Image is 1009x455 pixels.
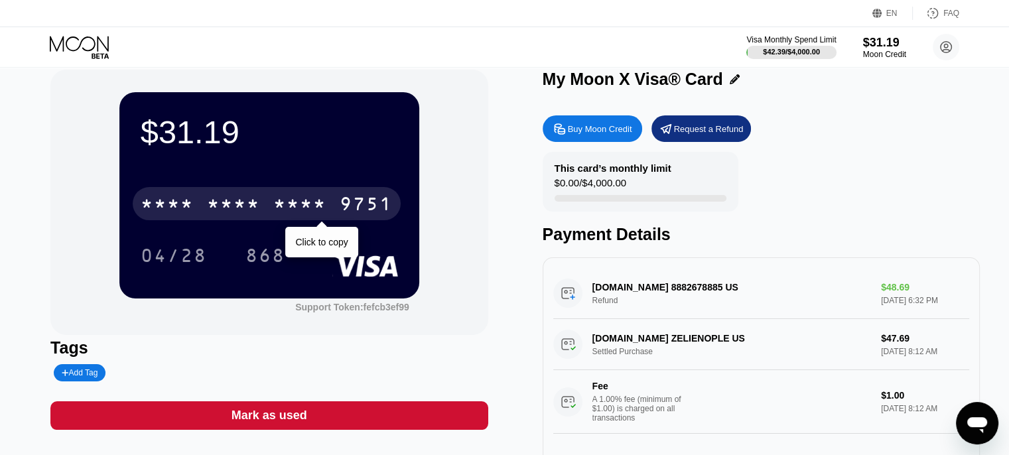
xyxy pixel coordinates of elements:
div: Tags [50,338,488,357]
div: 04/28 [141,247,207,268]
div: Visa Monthly Spend Limit$42.39/$4,000.00 [746,35,836,59]
div: FeeA 1.00% fee (minimum of $1.00) is charged on all transactions$1.00[DATE] 8:12 AM [553,370,969,434]
iframe: Button to launch messaging window [956,402,998,444]
div: Click to copy [295,237,348,247]
div: 04/28 [131,239,217,272]
div: $0.00 / $4,000.00 [555,177,626,195]
div: 868 [245,247,285,268]
div: Buy Moon Credit [543,115,642,142]
div: EN [872,7,913,20]
div: Moon Credit [863,50,906,59]
div: $31.19 [141,113,398,151]
div: Visa Monthly Spend Limit [746,35,836,44]
div: Add Tag [54,364,105,381]
div: A 1.00% fee (minimum of $1.00) is charged on all transactions [592,395,692,422]
div: FAQ [943,9,959,18]
div: FAQ [913,7,959,20]
div: EN [886,9,898,18]
div: This card’s monthly limit [555,162,671,174]
div: Buy Moon Credit [568,123,632,135]
div: $1.00 [881,390,969,401]
div: $31.19Moon Credit [863,36,906,59]
div: Payment Details [543,225,980,244]
div: Fee [592,381,685,391]
div: Support Token: fefcb3ef99 [295,302,409,312]
div: 9751 [340,195,393,216]
div: [DATE] 8:12 AM [881,404,969,413]
div: Request a Refund [674,123,744,135]
div: Support Token:fefcb3ef99 [295,302,409,312]
div: 868 [235,239,295,272]
div: Mark as used [232,408,307,423]
div: $31.19 [863,36,906,50]
div: Mark as used [50,401,488,430]
div: $42.39 / $4,000.00 [763,48,820,56]
div: Request a Refund [651,115,751,142]
div: My Moon X Visa® Card [543,70,723,89]
div: Add Tag [62,368,98,377]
